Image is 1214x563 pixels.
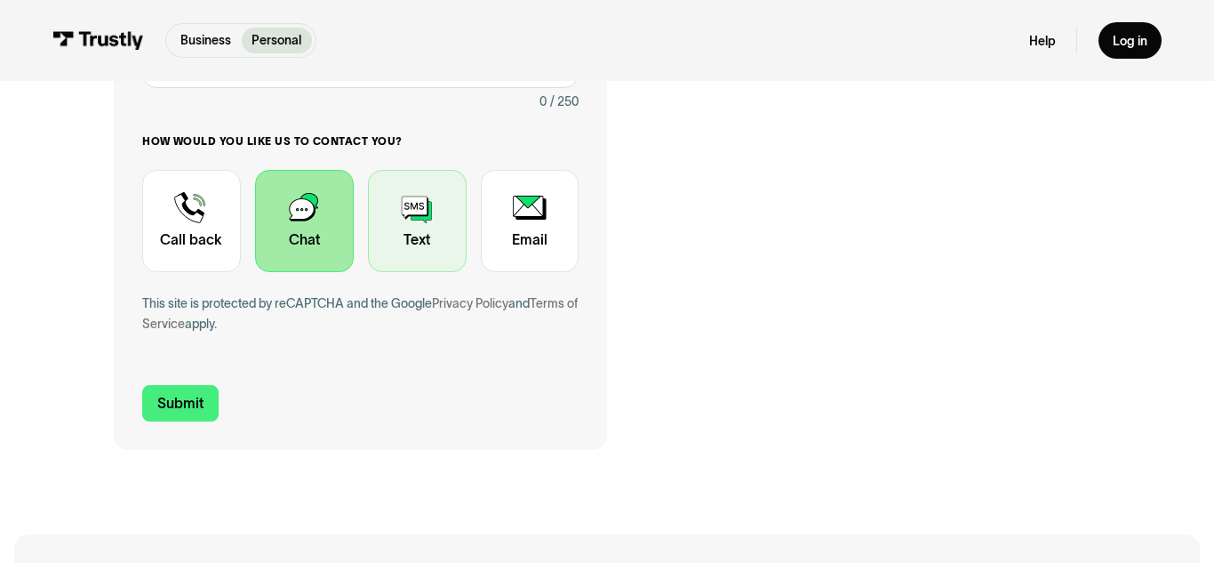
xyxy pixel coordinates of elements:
[432,296,508,310] a: Privacy Policy
[142,134,579,149] label: How would you like us to contact you?
[52,31,144,51] img: Trustly Logo
[142,385,219,422] input: Submit
[1098,22,1162,60] a: Log in
[170,28,242,53] a: Business
[242,28,313,53] a: Personal
[550,92,579,113] div: / 250
[539,92,547,113] div: 0
[180,31,231,50] p: Business
[252,31,301,50] p: Personal
[142,294,579,336] div: This site is protected by reCAPTCHA and the Google and apply.
[1113,33,1147,49] div: Log in
[1029,33,1056,49] a: Help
